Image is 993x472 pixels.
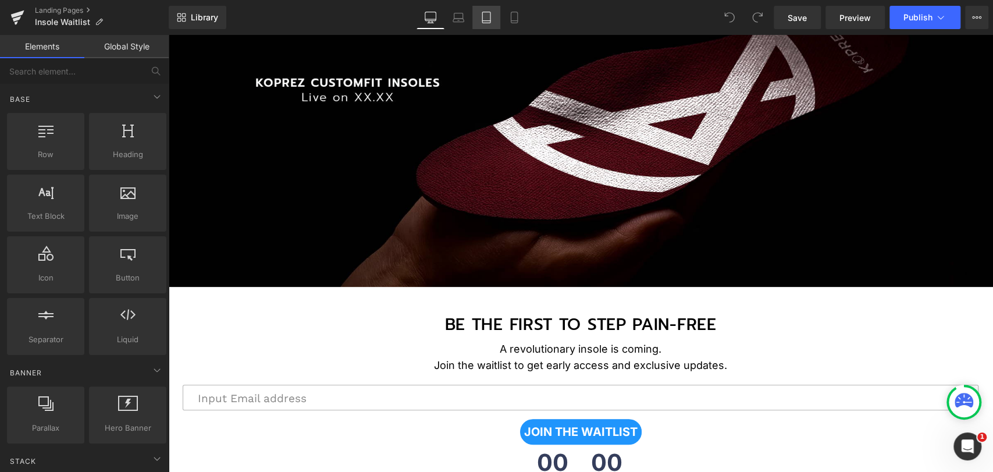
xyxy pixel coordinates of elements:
span: Separator [10,333,81,346]
button: Publish [889,6,960,29]
span: Text Block [10,210,81,222]
span: Image [92,210,163,222]
span: 00 [415,416,461,443]
a: Mobile [500,6,528,29]
span: Parallax [10,422,81,434]
button: Redo [746,6,769,29]
span: Button [92,272,163,284]
a: Desktop [417,6,444,29]
span: Publish [903,13,933,22]
button: More [965,6,988,29]
a: JOIN THE WAITLIST [352,384,474,410]
span: Stack [9,456,37,467]
a: New Library [169,6,226,29]
span: Icon [10,272,81,284]
span: Save [788,12,807,24]
a: Preview [825,6,885,29]
a: Laptop [444,6,472,29]
span: Heading [92,148,163,161]
input: Input Email address [15,350,810,375]
a: Landing Pages [35,6,169,15]
span: 1 [977,432,987,442]
iframe: Intercom live chat [953,432,981,460]
span: Liquid [92,333,163,346]
a: Tablet [472,6,500,29]
a: Global Style [84,35,169,58]
span: Base [9,94,31,105]
span: Row [10,148,81,161]
span: JOIN THE WAITLIST [356,390,469,404]
span: Hero Banner [92,422,163,434]
span: Insole Waitlist [35,17,90,27]
span: Preview [839,12,871,24]
button: Undo [718,6,741,29]
span: Library [191,12,218,23]
span: 00 [364,416,405,443]
span: Banner [9,367,43,378]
